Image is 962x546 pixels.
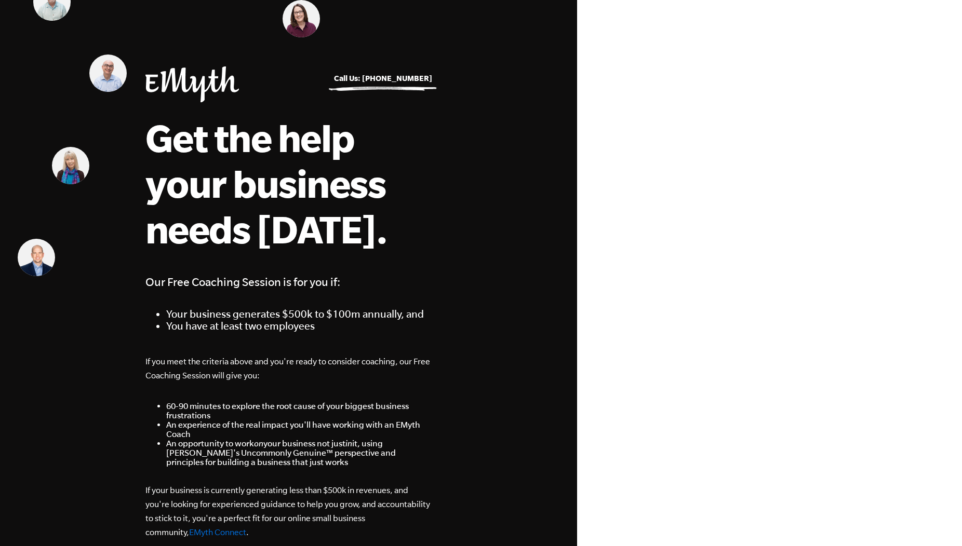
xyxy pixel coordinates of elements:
li: You have at least two employees [166,320,432,332]
em: on [254,439,263,448]
em: in [345,439,352,448]
img: Mary Rydman, EMyth Business Coach [52,147,89,184]
p: If you meet the criteria above and you're ready to consider coaching, our Free Coaching Session w... [145,354,432,383]
img: Jonathan Slater, EMyth Business Coach [18,239,55,276]
h1: Get the help your business needs [DATE]. [145,115,431,252]
a: EMyth Connect [189,527,246,537]
li: An opportunity to work your business not just it, using [PERSON_NAME]'s Uncommonly Genuine™ persp... [166,439,432,467]
a: Call Us: [PHONE_NUMBER] [334,74,432,83]
img: EMyth [145,66,239,102]
h4: Our Free Coaching Session is for you if: [145,272,432,291]
li: Your business generates $500k to $100m annually, and [166,308,432,320]
img: Shachar Perlman, EMyth Business Coach [89,54,127,92]
li: 60-90 minutes to explore the root cause of your biggest business frustrations [166,401,432,420]
li: An experience of the real impact you'll have working with an EMyth Coach [166,420,432,439]
p: If your business is currently generating less than $500k in revenues, and you're looking for expe... [145,483,432,539]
